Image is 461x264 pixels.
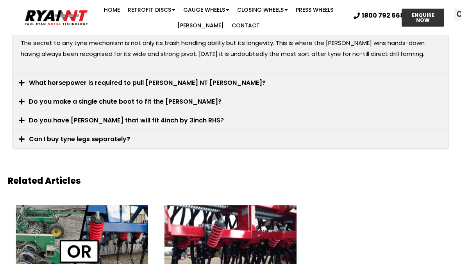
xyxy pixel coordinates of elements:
div: What horsepower is required to pull [PERSON_NAME] NT [PERSON_NAME]? [13,74,448,92]
div: Do you make a single chute boot to fit the [PERSON_NAME]? [13,92,448,111]
nav: Menu [89,2,348,33]
a: Can I buy tyne legs separately? [29,135,130,144]
span: ENQUIRE NOW [409,13,437,23]
span: 1800 792 668 [362,13,404,19]
a: 1800 792 668 [354,13,404,19]
img: Ryan NT logo [23,7,89,28]
div: Do you have [PERSON_NAME] that will fit 4inch by 3inch RHS? [13,111,448,129]
a: Gauge Wheels [179,2,233,18]
a: Do you make a single chute boot to fit the [PERSON_NAME]? [29,97,222,106]
a: Press Wheels [292,2,337,18]
div: Can I buy tyne legs separately? [13,130,448,148]
a: Closing Wheels [233,2,292,18]
a: Retrofit Discs [124,2,179,18]
a: ENQUIRE NOW [402,9,444,27]
p: The secret to any tyne mechanism is not only its trash handling ability but its longevity. This i... [21,38,440,67]
a: Home [100,2,124,18]
a: Contact [228,18,264,33]
a: Do you have [PERSON_NAME] that will fit 4inch by 3inch RHS? [29,116,224,125]
h2: Related Articles [8,177,453,185]
a: [PERSON_NAME] [173,18,228,33]
a: What horsepower is required to pull [PERSON_NAME] NT [PERSON_NAME]? [29,78,266,87]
